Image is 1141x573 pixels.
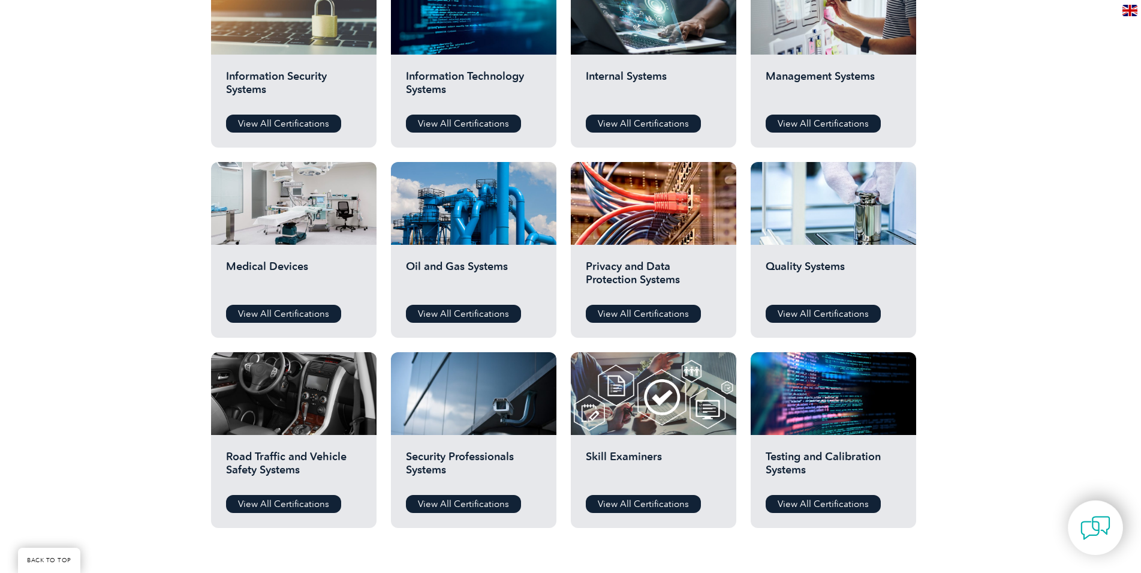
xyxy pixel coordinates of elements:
[586,70,721,106] h2: Internal Systems
[226,115,341,133] a: View All Certifications
[586,260,721,296] h2: Privacy and Data Protection Systems
[406,305,521,323] a: View All Certifications
[766,305,881,323] a: View All Certifications
[18,548,80,573] a: BACK TO TOP
[226,70,362,106] h2: Information Security Systems
[586,450,721,486] h2: Skill Examiners
[226,495,341,513] a: View All Certifications
[406,115,521,133] a: View All Certifications
[586,305,701,323] a: View All Certifications
[766,450,901,486] h2: Testing and Calibration Systems
[1080,513,1110,543] img: contact-chat.png
[766,70,901,106] h2: Management Systems
[406,260,541,296] h2: Oil and Gas Systems
[226,305,341,323] a: View All Certifications
[586,115,701,133] a: View All Certifications
[766,115,881,133] a: View All Certifications
[766,495,881,513] a: View All Certifications
[406,450,541,486] h2: Security Professionals Systems
[226,260,362,296] h2: Medical Devices
[586,495,701,513] a: View All Certifications
[406,70,541,106] h2: Information Technology Systems
[226,450,362,486] h2: Road Traffic and Vehicle Safety Systems
[766,260,901,296] h2: Quality Systems
[406,495,521,513] a: View All Certifications
[1122,5,1137,16] img: en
